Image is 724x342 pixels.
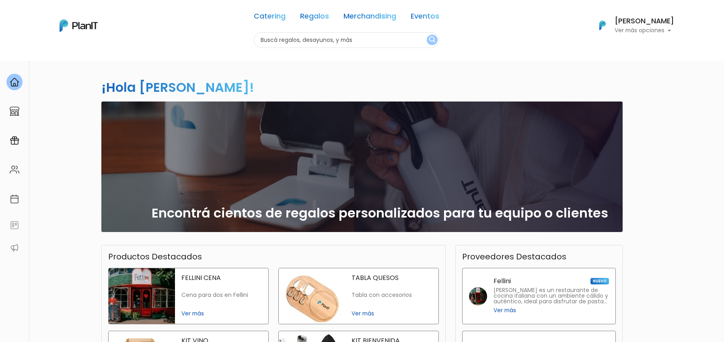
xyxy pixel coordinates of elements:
[411,13,439,23] a: Eventos
[615,28,674,33] p: Ver más opciones
[109,268,175,324] img: fellini cena
[10,220,19,230] img: feedback-78b5a0c8f98aac82b08bfc38622c3050aee476f2c9584af64705fc4e61158814.svg
[254,13,286,23] a: Catering
[343,13,396,23] a: Merchandising
[352,275,432,281] p: TABLA QUESOS
[494,288,609,305] p: [PERSON_NAME] es un restaurante de cocina italiana con un ambiente cálido y auténtico, ideal para...
[181,309,262,318] span: Ver más
[462,268,616,324] a: Fellini NUEVO [PERSON_NAME] es un restaurante de cocina italiana con un ambiente cálido y auténti...
[152,205,608,221] h2: Encontrá cientos de regalos personalizados para tu equipo o clientes
[181,292,262,298] p: Cena para dos en Fellini
[594,17,611,34] img: PlanIt Logo
[60,19,98,32] img: PlanIt Logo
[494,278,511,284] p: Fellini
[10,77,19,87] img: home-e721727adea9d79c4d83392d1f703f7f8bce08238fde08b1acbfd93340b81755.svg
[10,194,19,204] img: calendar-87d922413cdce8b2cf7b7f5f62616a5cf9e4887200fb71536465627b3292af00.svg
[254,32,439,48] input: Buscá regalos, desayunos, y más
[615,18,674,25] h6: [PERSON_NAME]
[101,78,254,96] h2: ¡Hola [PERSON_NAME]!
[589,15,674,36] button: PlanIt Logo [PERSON_NAME] Ver más opciones
[10,106,19,116] img: marketplace-4ceaa7011d94191e9ded77b95e3339b90024bf715f7c57f8cf31f2d8c509eaba.svg
[462,252,566,261] h3: Proveedores Destacados
[278,268,439,324] a: tabla quesos TABLA QUESOS Tabla con accesorios Ver más
[590,278,609,284] span: NUEVO
[300,13,329,23] a: Regalos
[352,309,432,318] span: Ver más
[108,252,202,261] h3: Productos Destacados
[10,136,19,145] img: campaigns-02234683943229c281be62815700db0a1741e53638e28bf9629b52c665b00959.svg
[181,275,262,281] p: FELLINI CENA
[494,306,516,315] span: Ver más
[10,243,19,253] img: partners-52edf745621dab592f3b2c58e3bca9d71375a7ef29c3b500c9f145b62cc070d4.svg
[10,165,19,174] img: people-662611757002400ad9ed0e3c099ab2801c6687ba6c219adb57efc949bc21e19d.svg
[469,287,487,305] img: fellini
[352,292,432,298] p: Tabla con accesorios
[108,268,269,324] a: fellini cena FELLINI CENA Cena para dos en Fellini Ver más
[279,268,345,324] img: tabla quesos
[429,36,435,44] img: search_button-432b6d5273f82d61273b3651a40e1bd1b912527efae98b1b7a1b2c0702e16a8d.svg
